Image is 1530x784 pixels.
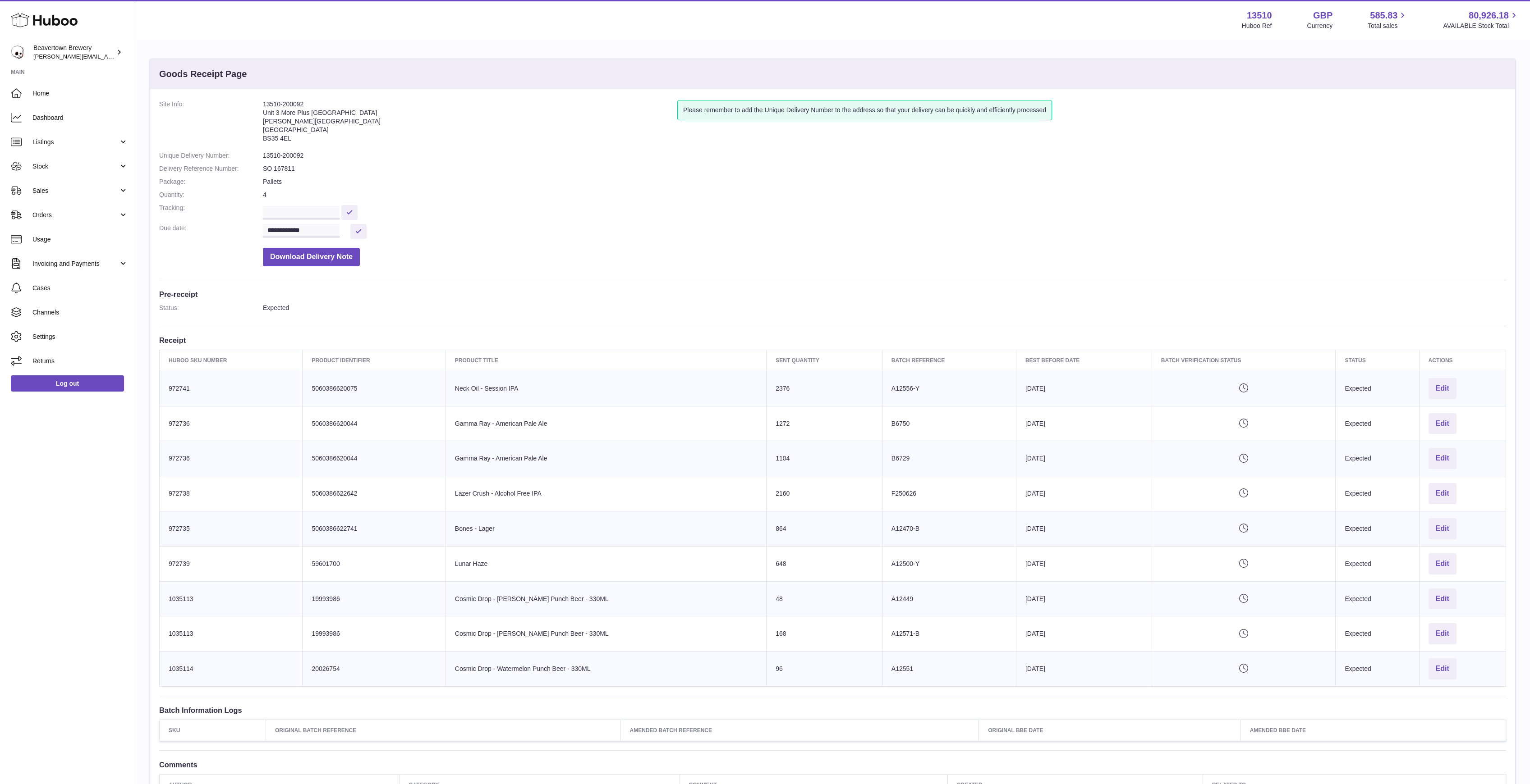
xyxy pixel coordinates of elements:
[263,304,1506,312] dd: Expected
[1336,511,1419,547] td: Expected
[32,114,128,122] span: Dashboard
[1336,652,1419,687] td: Expected
[160,371,303,406] td: 972741
[160,581,303,616] td: 1035113
[767,406,882,441] td: 1272
[1336,371,1419,406] td: Expected
[263,178,1506,186] dd: Pallets
[1016,511,1152,547] td: [DATE]
[1016,652,1152,687] td: [DATE]
[882,406,1016,441] td: B6750
[677,100,1052,120] div: Please remember to add the Unique Delivery Number to the address so that your delivery can be qui...
[1429,658,1456,679] button: Edit
[1429,623,1456,644] button: Edit
[446,581,766,616] td: Cosmic Drop - [PERSON_NAME] Punch Beer - 330ML
[159,304,263,312] dt: Status:
[1016,406,1152,441] td: [DATE]
[446,406,766,441] td: Gamma Ray - American Pale Ale
[159,224,263,239] dt: Due date:
[446,511,766,547] td: Bones - Lager
[32,89,128,98] span: Home
[32,211,119,219] span: Orders
[1429,413,1456,434] button: Edit
[767,371,882,406] td: 2376
[446,476,766,511] td: Lazer Crush - Alcohol Free IPA
[11,375,124,392] a: Log out
[1336,441,1419,476] td: Expected
[159,705,1506,715] h3: Batch Information Logs
[160,720,266,741] th: SKU
[1016,581,1152,616] td: [DATE]
[32,260,119,268] span: Invoicing and Payments
[160,350,303,371] th: Huboo SKU Number
[1429,518,1456,539] button: Edit
[263,151,1506,160] dd: 13510-200092
[882,652,1016,687] td: A12551
[303,406,446,441] td: 5060386620044
[1016,441,1152,476] td: [DATE]
[1336,546,1419,581] td: Expected
[263,100,677,147] address: 13510-200092 Unit 3 More Plus [GEOGRAPHIC_DATA] [PERSON_NAME][GEOGRAPHIC_DATA] [GEOGRAPHIC_DATA] ...
[1443,22,1519,30] span: AVAILABLE Stock Total
[32,284,128,292] span: Cases
[160,441,303,476] td: 972736
[32,333,128,341] span: Settings
[1016,616,1152,652] td: [DATE]
[446,652,766,687] td: Cosmic Drop - Watermelon Punch Beer - 330ML
[882,546,1016,581] td: A12500-Y
[882,581,1016,616] td: A12449
[446,350,766,371] th: Product title
[32,187,119,195] span: Sales
[1368,9,1408,30] a: 585.83 Total sales
[1368,22,1408,30] span: Total sales
[1429,448,1456,469] button: Edit
[159,760,1506,770] h3: Comments
[882,476,1016,511] td: F250626
[159,164,263,173] dt: Delivery Reference Number:
[33,44,115,61] div: Beavertown Brewery
[303,371,446,406] td: 5060386620075
[159,289,1506,299] h3: Pre-receipt
[882,371,1016,406] td: A12556-Y
[1152,350,1336,371] th: Batch Verification Status
[32,162,119,171] span: Stock
[1336,476,1419,511] td: Expected
[1429,378,1456,399] button: Edit
[1016,476,1152,511] td: [DATE]
[1241,720,1506,741] th: Amended BBE Date
[159,335,1506,345] h3: Receipt
[1336,406,1419,441] td: Expected
[1429,588,1456,610] button: Edit
[303,511,446,547] td: 5060386622741
[446,546,766,581] td: Lunar Haze
[32,138,119,146] span: Listings
[1336,616,1419,652] td: Expected
[1336,581,1419,616] td: Expected
[32,235,128,244] span: Usage
[1313,9,1332,22] strong: GBP
[160,652,303,687] td: 1035114
[1429,553,1456,574] button: Edit
[1242,22,1272,30] div: Huboo Ref
[1443,9,1519,30] a: 80,926.18 AVAILABLE Stock Total
[446,371,766,406] td: Neck Oil - Session IPA
[767,441,882,476] td: 1104
[767,652,882,687] td: 96
[882,616,1016,652] td: A12571-B
[266,720,620,741] th: Original Batch Reference
[303,441,446,476] td: 5060386620044
[303,616,446,652] td: 19993986
[767,546,882,581] td: 648
[1016,371,1152,406] td: [DATE]
[303,476,446,511] td: 5060386622642
[446,616,766,652] td: Cosmic Drop - [PERSON_NAME] Punch Beer - 330ML
[33,53,229,60] span: [PERSON_NAME][EMAIL_ADDRESS][PERSON_NAME][DOMAIN_NAME]
[1307,22,1333,30] div: Currency
[446,441,766,476] td: Gamma Ray - American Pale Ale
[303,546,446,581] td: 59601700
[160,511,303,547] td: 972735
[767,581,882,616] td: 48
[263,191,1506,199] dd: 4
[160,476,303,511] td: 972738
[159,151,263,160] dt: Unique Delivery Number:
